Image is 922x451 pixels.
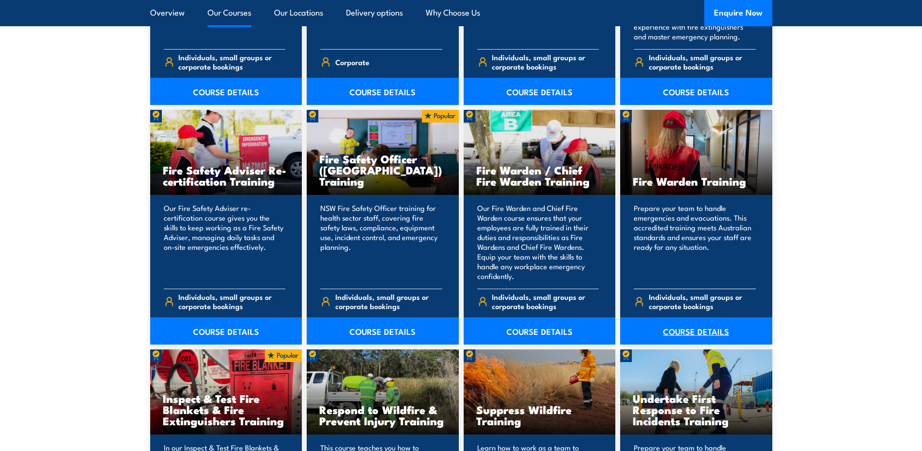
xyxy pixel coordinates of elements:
span: Individuals, small groups or corporate bookings [335,292,442,311]
h3: Inspect & Test Fire Blankets & Fire Extinguishers Training [163,393,290,426]
p: Our Fire Safety Adviser re-certification course gives you the skills to keep working as a Fire Sa... [164,203,286,281]
p: Prepare your team to handle emergencies and evacuations. This accredited training meets Australia... [634,203,756,281]
p: Our Fire Warden and Chief Fire Warden course ensures that your employees are fully trained in the... [477,203,599,281]
h3: Respond to Wildfire & Prevent Injury Training [319,404,446,426]
h3: Fire Warden Training [633,175,760,187]
p: NSW Fire Safety Officer training for health sector staff, covering fire safety laws, compliance, ... [320,203,442,281]
a: COURSE DETAILS [620,78,772,105]
a: COURSE DETAILS [464,317,616,345]
a: COURSE DETAILS [150,317,302,345]
span: Individuals, small groups or corporate bookings [649,292,756,311]
a: COURSE DETAILS [150,78,302,105]
h3: Fire Safety Officer ([GEOGRAPHIC_DATA]) Training [319,153,446,187]
h3: Fire Safety Adviser Re-certification Training [163,164,290,187]
a: COURSE DETAILS [307,317,459,345]
span: Individuals, small groups or corporate bookings [178,292,285,311]
h3: Suppress Wildfire Training [476,404,603,426]
h3: Fire Warden / Chief Fire Warden Training [476,164,603,187]
a: COURSE DETAILS [307,78,459,105]
span: Individuals, small groups or corporate bookings [178,52,285,71]
span: Individuals, small groups or corporate bookings [649,52,756,71]
h3: Undertake First Response to Fire Incidents Training [633,393,760,426]
span: Individuals, small groups or corporate bookings [492,292,599,311]
a: COURSE DETAILS [464,78,616,105]
span: Individuals, small groups or corporate bookings [492,52,599,71]
span: Corporate [335,54,369,69]
a: COURSE DETAILS [620,317,772,345]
